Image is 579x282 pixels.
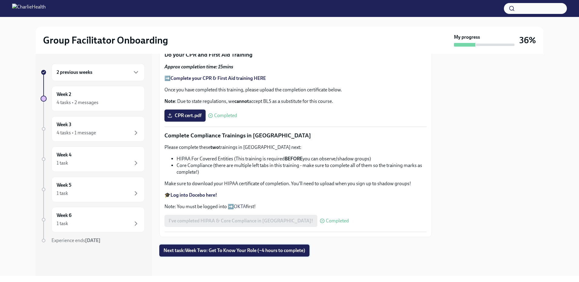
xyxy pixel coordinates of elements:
div: 2 previous weeks [51,64,145,81]
p: 🎓 [164,192,427,198]
label: CPR cert.pdf [164,110,206,122]
h6: Week 3 [57,121,71,128]
a: Week 61 task [41,207,145,232]
div: 4 tasks • 2 messages [57,99,98,106]
div: 1 task [57,220,68,227]
a: Log into Docebo here! [170,192,217,198]
h6: Week 6 [57,212,71,219]
a: OKTA [234,204,246,209]
button: Next task:Week Two: Get To Know Your Role (~4 hours to complete) [159,244,309,257]
h2: Group Facilitator Onboarding [43,34,168,46]
h6: Week 5 [57,182,71,189]
li: Core Compliance (there are multiple left tabs in this training - make sure to complete all of the... [177,162,427,175]
h6: Week 2 [57,91,71,98]
strong: BEFORE [285,156,303,162]
strong: cannot [234,98,249,104]
p: : Due to state regulations, we accept BLS as a substitute for this course. [164,98,427,105]
a: Week 34 tasks • 1 message [41,116,145,142]
span: Completed [326,218,349,223]
strong: [DATE] [85,238,101,243]
strong: My progress [454,34,480,41]
p: Do your CPR and First Aid Training [164,51,427,59]
li: HIPAA For Covered Entities (This training is required you can observe/shadow groups) [177,156,427,162]
p: Please complete these trainings in [GEOGRAPHIC_DATA] next: [164,144,427,151]
a: Week 41 task [41,146,145,172]
span: CPR cert.pdf [169,113,201,119]
h3: 36% [519,35,536,46]
p: Once you have completed this training, please upload the completion certificate below. [164,87,427,93]
img: CharlieHealth [12,4,46,13]
span: Experience ends [51,238,101,243]
div: 1 task [57,160,68,166]
p: Complete Compliance Trainings in [GEOGRAPHIC_DATA] [164,132,427,139]
strong: Note [164,98,175,104]
p: Note: You must be logged into ➡️ first! [164,203,427,210]
a: Complete your CPR & First Aid training HERE [170,75,266,81]
a: Week 51 task [41,177,145,202]
h6: Week 4 [57,152,71,158]
a: Week 24 tasks • 2 messages [41,86,145,111]
strong: Approx completion time: 15mins [164,64,233,70]
span: Completed [214,113,237,118]
span: Next task : Week Two: Get To Know Your Role (~4 hours to complete) [164,248,305,254]
strong: two [210,144,219,150]
p: Make sure to download your HIPAA certificate of completion. You'll need to upload when you sign u... [164,180,427,187]
div: 4 tasks • 1 message [57,130,96,136]
div: 1 task [57,190,68,197]
h6: 2 previous weeks [57,69,92,76]
p: ➡️ [164,75,427,82]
